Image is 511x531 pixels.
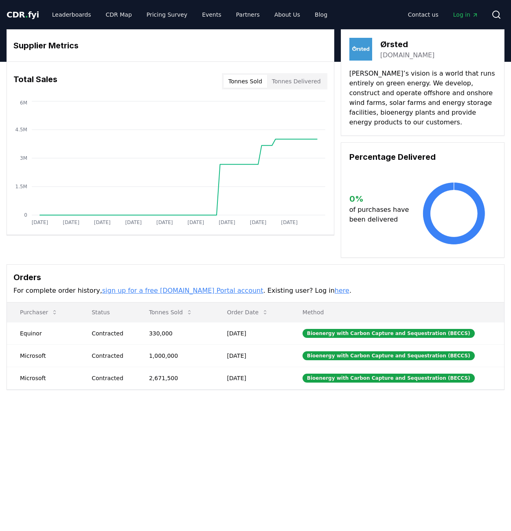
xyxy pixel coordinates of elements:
[156,220,173,225] tspan: [DATE]
[220,304,275,320] button: Order Date
[13,304,64,320] button: Purchaser
[85,308,129,316] p: Status
[349,205,412,224] p: of purchases have been delivered
[214,344,289,367] td: [DATE]
[230,7,266,22] a: Partners
[7,322,79,344] td: Equinor
[380,50,435,60] a: [DOMAIN_NAME]
[136,344,214,367] td: 1,000,000
[188,220,204,225] tspan: [DATE]
[250,220,267,225] tspan: [DATE]
[20,100,27,106] tspan: 6M
[303,351,475,360] div: Bioenergy with Carbon Capture and Sequestration (BECCS)
[214,322,289,344] td: [DATE]
[401,7,485,22] nav: Main
[63,220,79,225] tspan: [DATE]
[99,7,138,22] a: CDR Map
[303,329,475,338] div: Bioenergy with Carbon Capture and Sequestration (BECCS)
[13,73,57,89] h3: Total Sales
[92,352,129,360] div: Contracted
[15,127,27,133] tspan: 4.5M
[24,212,27,218] tspan: 0
[224,75,267,88] button: Tonnes Sold
[296,308,498,316] p: Method
[32,220,48,225] tspan: [DATE]
[94,220,111,225] tspan: [DATE]
[401,7,445,22] a: Contact us
[7,367,79,389] td: Microsoft
[13,286,498,296] p: For complete order history, . Existing user? Log in .
[125,220,142,225] tspan: [DATE]
[102,287,263,294] a: sign up for a free [DOMAIN_NAME] Portal account
[349,193,412,205] h3: 0 %
[7,344,79,367] td: Microsoft
[46,7,98,22] a: Leaderboards
[268,7,307,22] a: About Us
[195,7,228,22] a: Events
[219,220,235,225] tspan: [DATE]
[349,69,496,127] p: [PERSON_NAME]’s vision is a world that runs entirely on green energy. We develop, construct and o...
[7,9,39,20] a: CDR.fyi
[349,38,372,61] img: Ørsted-logo
[143,304,199,320] button: Tonnes Sold
[136,322,214,344] td: 330,000
[281,220,298,225] tspan: [DATE]
[15,184,27,189] tspan: 1.5M
[13,271,498,283] h3: Orders
[46,7,334,22] nav: Main
[335,287,349,294] a: here
[13,39,327,52] h3: Supplier Metrics
[92,329,129,337] div: Contracted
[453,11,478,19] span: Log in
[349,151,496,163] h3: Percentage Delivered
[214,367,289,389] td: [DATE]
[308,7,334,22] a: Blog
[20,155,27,161] tspan: 3M
[92,374,129,382] div: Contracted
[25,10,28,20] span: .
[267,75,326,88] button: Tonnes Delivered
[136,367,214,389] td: 2,671,500
[447,7,485,22] a: Log in
[140,7,194,22] a: Pricing Survey
[7,10,39,20] span: CDR fyi
[380,38,435,50] h3: Ørsted
[303,374,475,383] div: Bioenergy with Carbon Capture and Sequestration (BECCS)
